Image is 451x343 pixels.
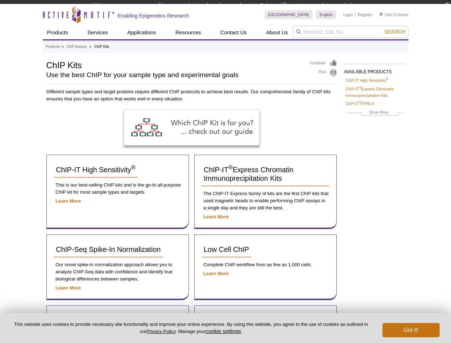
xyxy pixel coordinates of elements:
[204,214,229,219] a: Learn More
[310,59,337,67] a: Feedback
[56,285,81,290] a: Learn More
[83,26,112,39] a: Services
[131,164,135,171] sup: ®
[346,77,389,84] a: ChIP-IT High Sensitivity®
[316,10,336,19] a: English
[346,109,404,117] a: Show More
[46,88,337,103] p: Different sample types and target proteins require different ChIP protocols to achieve best resul...
[56,166,136,174] span: ChIP-IT High Sensitivity
[344,64,405,76] h2: AVAILABLE PRODUCTS
[386,78,389,81] sup: ®
[54,261,181,283] p: Our novel spike-in normalization approach allows you to analyze ChIP-Seq data with confidence and...
[56,245,161,253] span: ChIP-Seq Spike-In Normalization
[359,101,361,104] sup: ®
[46,72,303,78] h2: Use the best ChIP for your sample type and experimental goals
[11,321,371,335] p: This website uses cookies to provide necessary site functionality and improve your online experie...
[228,164,232,171] sup: ®
[56,198,81,204] a: Learn More
[46,59,303,70] h1: ChIP Kits
[62,45,64,49] li: »
[216,26,251,39] a: Contact Us
[202,242,251,258] a: Low Cell ChIP
[202,190,329,212] p: The ChIP-IT Express family of kits are the first ChIP kits that used magnetic beads to enable per...
[359,86,361,89] sup: ®
[265,10,313,19] a: [GEOGRAPHIC_DATA]
[346,100,374,107] a: ChIP-IT®FFPE II
[204,245,249,253] span: Low Cell ChIP
[54,162,138,178] a: ChIP-IT High Sensitivity®
[123,26,160,39] a: Applications
[380,13,383,16] img: Your Cart
[382,323,440,337] button: Got it!
[380,10,409,19] li: (0 items)
[380,12,392,17] a: Cart
[202,162,329,187] a: ChIP-IT®Express Chromatin Immunoprecipitation Kits
[94,45,109,49] li: ChIP Kits
[355,10,356,19] li: |
[204,271,229,276] a: Learn More
[310,69,337,77] a: Print
[146,329,175,334] a: Privacy Policy
[90,45,92,49] li: »
[206,328,241,334] button: cookie settings
[66,44,87,50] a: ChIP Assays
[262,26,292,39] a: About Us
[292,26,409,38] input: Keyword, Cat. No.
[171,26,205,39] a: Resources
[346,86,404,99] a: ChIP-IT®Express Chromatin Immunoprecipitation Kits
[43,26,72,39] a: Products
[382,29,407,35] button: Search
[358,12,372,17] a: Register
[46,44,60,50] a: Products
[202,261,329,268] p: Complete ChIP workflow from as few as 1,000 cells.
[118,13,189,19] h2: Enabling Epigenetics Research
[124,110,260,145] img: ChIP Kit Selection Guide
[343,12,353,17] a: Login
[54,182,181,196] p: This is our best-selling ChIP kits and is the go-to all-purpose ChIP kit for most sample types an...
[54,242,163,258] a: ChIP-Seq Spike-In Normalization
[204,166,294,182] span: ChIP-IT Express Chromatin Immunoprecipitation Kits
[384,29,405,35] span: Search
